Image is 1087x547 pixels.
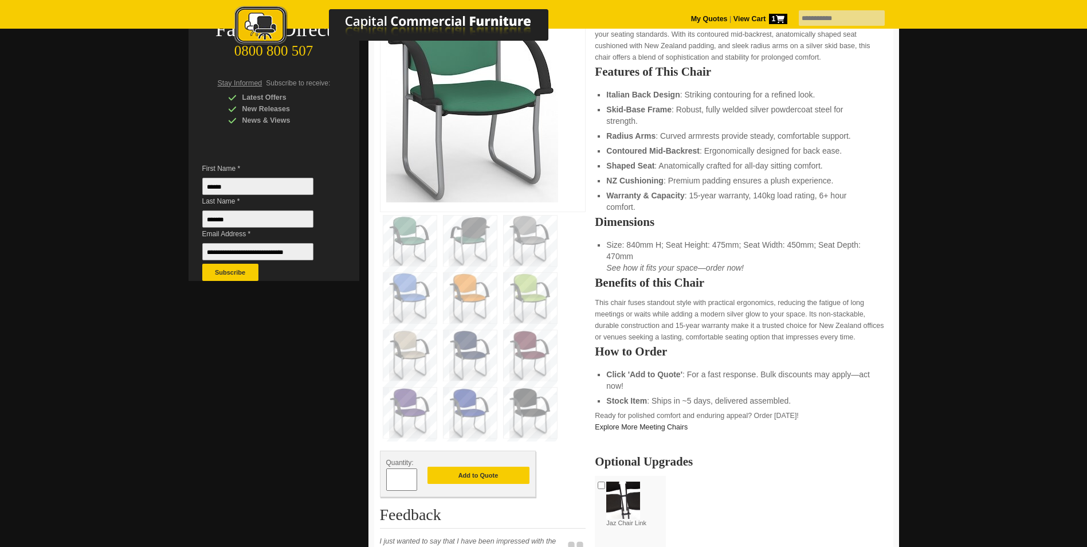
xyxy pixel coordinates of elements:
[606,90,680,99] strong: Italian Back Design
[606,190,876,213] li: : 15-year warranty, 140kg load rating, 6+ hour comfort.
[202,178,313,195] input: First Name *
[606,370,682,379] strong: Click 'Add to Quote'
[228,92,337,103] div: Latest Offers
[731,15,787,23] a: View Cart1
[386,459,414,467] span: Quantity:
[606,105,672,114] strong: Skid-Base Frame
[606,175,876,186] li: : Premium padding ensures a plush experience.
[595,297,887,343] p: This chair fuses standout style with practical ergonomics, reducing the fatigue of long meetings ...
[606,482,662,528] label: Jaz Chair Link
[595,456,887,467] h2: Optional Upgrades
[595,346,887,357] h2: How to Order
[606,191,684,200] strong: Warranty & Capacity
[606,131,656,140] strong: Radius Arms
[606,146,700,155] strong: Contoured Mid-Backrest
[202,196,331,207] span: Last Name *
[769,14,787,24] span: 1
[595,6,887,63] p: The , crafted for meeting rooms and visitor spaces in [GEOGRAPHIC_DATA], delivers elegant Italian...
[606,239,876,273] li: Size: 840mm H; Seat Height: 475mm; Seat Width: 450mm; Seat Depth: 470mm
[228,115,337,126] div: News & Views
[189,22,359,38] div: Factory Direct
[595,277,887,288] h2: Benefits of this Chair
[202,264,258,281] button: Subscribe
[606,176,664,185] strong: NZ Cushioning
[606,160,876,171] li: : Anatomically crafted for all-day sitting comfort.
[733,15,787,23] strong: View Cart
[380,506,586,529] h2: Feedback
[202,210,313,228] input: Last Name *
[189,37,359,59] div: 0800 800 507
[606,263,744,272] em: See how it fits your space—order now!
[606,161,654,170] strong: Shaped Seat
[595,423,688,431] a: Explore More Meeting Chairs
[203,6,604,48] img: Capital Commercial Furniture Logo
[202,228,331,240] span: Email Address *
[606,396,647,405] strong: Stock Item
[228,103,337,115] div: New Releases
[606,145,876,157] li: : Ergonomically designed for back ease.
[266,79,330,87] span: Subscribe to receive:
[691,15,728,23] a: My Quotes
[606,104,876,127] li: : Robust, fully welded silver powdercoat steel for strength.
[202,163,331,174] span: First Name *
[606,482,639,519] img: Jaz Chair Link
[606,130,876,142] li: : Curved armrests provide steady, comfortable support.
[595,410,887,433] p: Ready for polished comfort and enduring appeal? Order [DATE]!
[203,6,604,51] a: Capital Commercial Furniture Logo
[202,243,313,260] input: Email Address *
[595,66,887,77] h2: Features of This Chair
[606,369,876,392] li: : For a fast response. Bulk discounts may apply—act now!
[427,467,529,484] button: Add to Quote
[606,89,876,100] li: : Striking contouring for a refined look.
[218,79,262,87] span: Stay Informed
[595,216,887,228] h2: Dimensions
[606,395,876,407] li: : Ships in ~5 days, delivered assembled.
